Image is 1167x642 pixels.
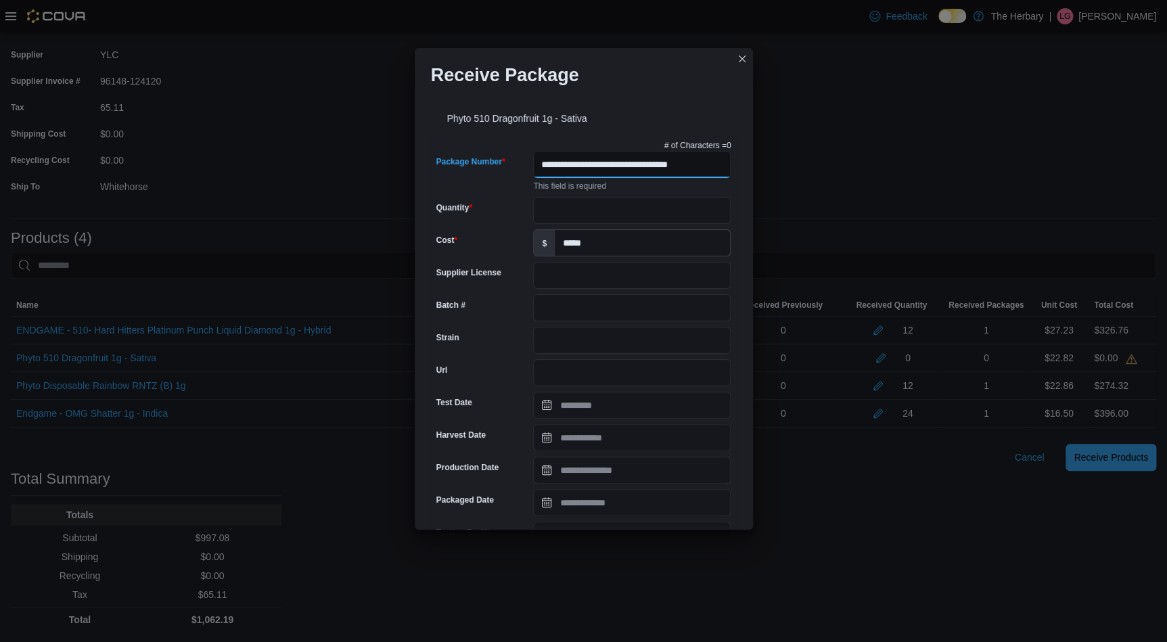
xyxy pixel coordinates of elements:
[436,397,472,408] label: Test Date
[436,365,448,375] label: Url
[734,51,750,67] button: Closes this modal window
[431,64,579,86] h1: Receive Package
[431,97,737,135] div: Phyto 510 Dragonfruit 1g - Sativa
[436,235,457,246] label: Cost
[533,457,731,484] input: Press the down key to open a popover containing a calendar.
[436,156,505,167] label: Package Number
[436,300,465,311] label: Batch #
[534,230,555,256] label: $
[436,495,494,505] label: Packaged Date
[436,332,459,343] label: Strain
[436,202,472,213] label: Quantity
[436,462,499,473] label: Production Date
[533,178,731,191] div: This field is required
[436,430,486,440] label: Harvest Date
[533,489,731,516] input: Press the down key to open a popover containing a calendar.
[533,424,731,451] input: Press the down key to open a popover containing a calendar.
[664,140,731,151] p: # of Characters = 0
[436,267,501,278] label: Supplier License
[436,527,495,538] label: Testing Facility
[533,392,731,419] input: Press the down key to open a popover containing a calendar.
